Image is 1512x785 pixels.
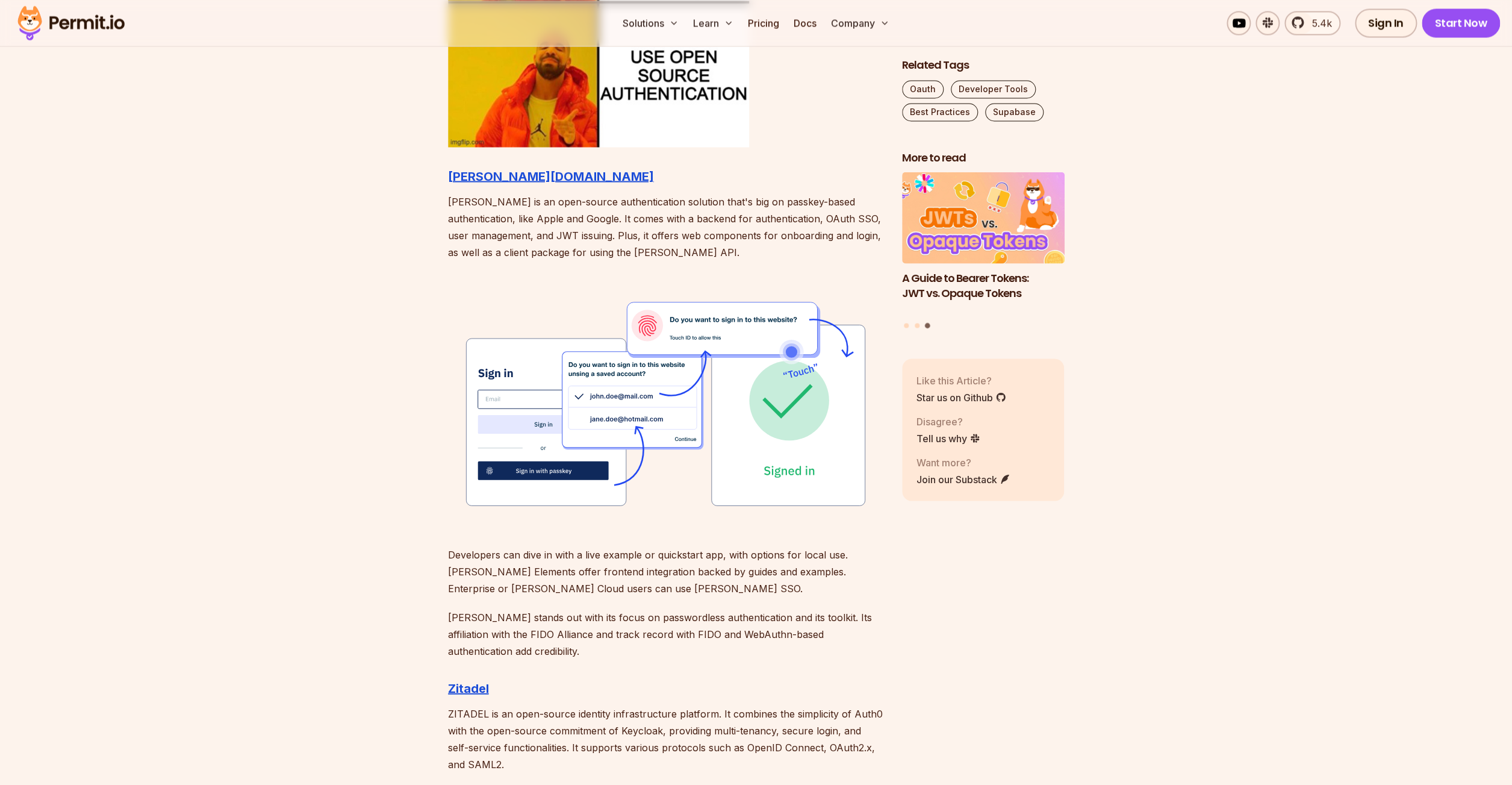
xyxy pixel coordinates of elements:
[902,172,1065,316] li: 3 of 3
[902,103,978,121] a: Best Practices
[902,150,1065,165] h2: More to read
[916,390,1006,404] a: Star us on Github
[448,280,883,527] img: 62347acc8e591551673c32f0_Passkeys%202.svg
[902,172,1065,316] a: A Guide to Bearer Tokens: JWT vs. Opaque TokensA Guide to Bearer Tokens: JWT vs. Opaque Tokens
[743,11,784,35] a: Pricing
[902,172,1065,330] div: Posts
[902,172,1065,264] img: A Guide to Bearer Tokens: JWT vs. Opaque Tokens
[916,431,980,445] a: Tell us why
[902,58,1065,73] h2: Related Tags
[688,11,738,35] button: Learn
[448,193,883,260] p: [PERSON_NAME] is an open-source authentication solution that's big on passkey-based authenticatio...
[448,169,654,183] a: [PERSON_NAME][DOMAIN_NAME]
[448,681,489,695] a: Zitadel
[1355,8,1417,37] a: Sign In
[826,11,894,35] button: Company
[1284,11,1340,35] a: 5.4k
[916,373,1006,387] p: Like this Article?
[1305,16,1332,30] span: 5.4k
[904,323,909,328] button: Go to slide 1
[902,80,944,98] a: Oauth
[951,80,1036,98] a: Developer Tools
[1422,8,1501,37] a: Start Now
[448,608,883,659] p: [PERSON_NAME] stands out with its focus on passwordless authentication and its toolkit. Its affil...
[448,546,883,596] p: Developers can dive in with a live example or quickstart app, with options for local use. [PERSON...
[448,705,883,772] p: ZITADEL is an open-source identity infrastructure platform. It combines the simplicity of Auth0 w...
[916,472,1010,486] a: Join our Substack
[915,323,919,328] button: Go to slide 2
[916,455,1010,469] p: Want more?
[789,11,821,35] a: Docs
[925,323,930,328] button: Go to slide 3
[902,271,1065,301] h3: A Guide to Bearer Tokens: JWT vs. Opaque Tokens
[12,2,130,43] img: Permit logo
[985,103,1044,121] a: Supabase
[618,11,683,35] button: Solutions
[916,414,980,428] p: Disagree?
